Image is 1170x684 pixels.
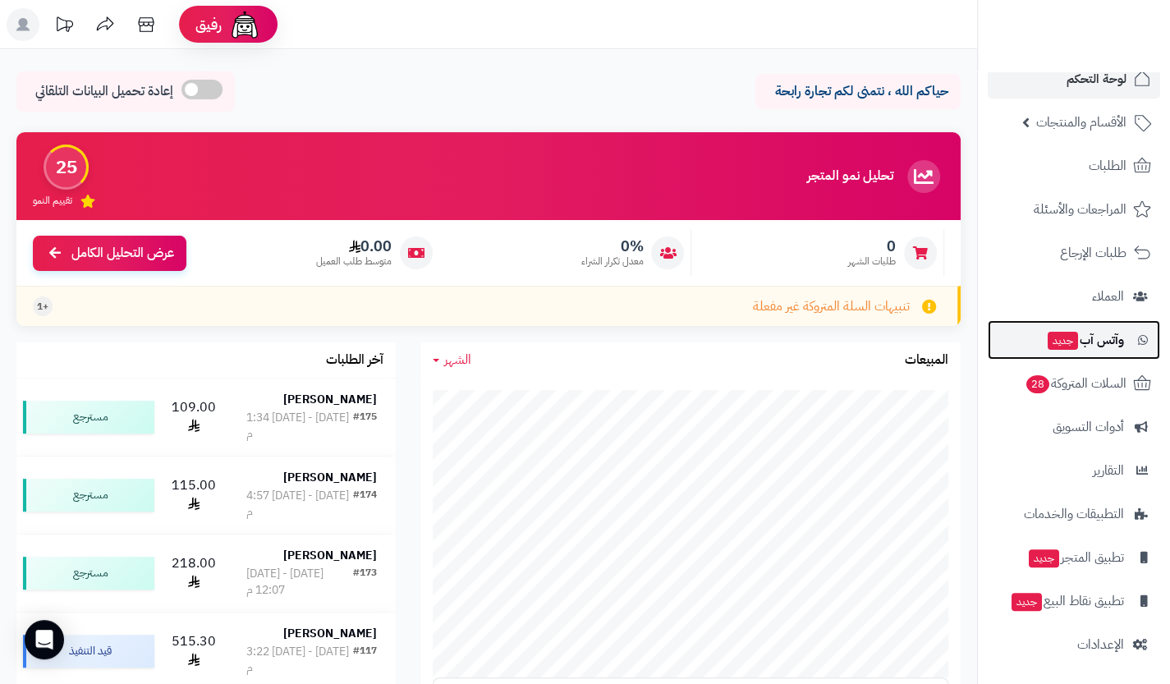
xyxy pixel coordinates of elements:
a: طلبات الإرجاع [988,233,1160,273]
span: تنبيهات السلة المتروكة غير مفعلة [753,297,910,316]
span: الطلبات [1089,154,1126,177]
div: مسترجع [23,479,154,512]
div: Open Intercom Messenger [25,620,64,659]
span: 0% [580,237,643,255]
span: عرض التحليل الكامل [71,244,174,263]
a: تطبيق نقاط البيعجديد [988,581,1160,621]
span: إعادة تحميل البيانات التلقائي [35,82,173,101]
span: جديد [1029,549,1059,567]
img: ai-face.png [228,8,261,41]
a: التطبيقات والخدمات [988,494,1160,534]
span: تقييم النمو [33,194,72,208]
h3: آخر الطلبات [326,353,383,368]
div: #175 [353,410,377,443]
span: 0 [848,237,896,255]
p: حياكم الله ، نتمنى لكم تجارة رابحة [768,82,948,101]
a: السلات المتروكة28 [988,364,1160,403]
strong: [PERSON_NAME] [283,547,377,564]
span: التطبيقات والخدمات [1024,503,1124,526]
span: تطبيق نقاط البيع [1010,590,1124,613]
span: تطبيق المتجر [1027,546,1124,569]
span: الأقسام والمنتجات [1036,111,1126,134]
a: المراجعات والأسئلة [988,190,1160,229]
span: لوحة التحكم [1067,67,1126,90]
span: 28 [1026,375,1049,393]
a: عرض التحليل الكامل [33,236,186,271]
a: لوحة التحكم [988,59,1160,99]
h3: المبيعات [905,353,948,368]
span: رفيق [195,15,222,34]
span: العملاء [1092,285,1124,308]
a: أدوات التسويق [988,407,1160,447]
span: وآتس آب [1046,328,1124,351]
div: [DATE] - [DATE] 1:34 م [246,410,353,443]
a: العملاء [988,277,1160,316]
a: الطلبات [988,146,1160,186]
span: معدل تكرار الشراء [580,255,643,269]
div: قيد التنفيذ [23,635,154,668]
a: وآتس آبجديد [988,320,1160,360]
span: طلبات الشهر [848,255,896,269]
span: الشهر [444,350,471,370]
span: جديد [1048,332,1078,350]
span: 0.00 [316,237,392,255]
span: +1 [37,300,48,314]
span: الإعدادات [1077,633,1124,656]
strong: [PERSON_NAME] [283,469,377,486]
div: #117 [353,644,377,677]
div: [DATE] - [DATE] 12:07 م [246,566,353,599]
span: أدوات التسويق [1053,415,1124,438]
span: التقارير [1093,459,1124,482]
a: تحديثات المنصة [44,8,85,45]
div: مسترجع [23,557,154,590]
a: الشهر [433,351,471,370]
div: [DATE] - [DATE] 4:57 م [246,488,353,521]
h3: تحليل نمو المتجر [807,169,893,184]
div: #174 [353,488,377,521]
strong: [PERSON_NAME] [283,391,377,408]
div: [DATE] - [DATE] 3:22 م [246,644,353,677]
a: الإعدادات [988,625,1160,664]
span: طلبات الإرجاع [1060,241,1126,264]
span: المراجعات والأسئلة [1034,198,1126,221]
a: التقارير [988,451,1160,490]
span: السلات المتروكة [1025,372,1126,395]
div: #173 [353,566,377,599]
td: 115.00 [161,457,227,534]
strong: [PERSON_NAME] [283,625,377,642]
a: تطبيق المتجرجديد [988,538,1160,577]
td: 109.00 [161,379,227,456]
div: مسترجع [23,401,154,434]
span: جديد [1012,593,1042,611]
span: متوسط طلب العميل [316,255,392,269]
td: 218.00 [161,535,227,612]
